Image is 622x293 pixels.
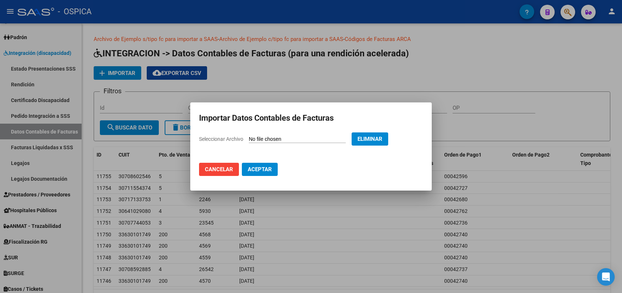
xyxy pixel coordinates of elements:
[352,132,388,146] button: Eliminar
[205,166,233,173] span: Cancelar
[199,163,239,176] button: Cancelar
[199,111,423,125] h2: Importar Datos Contables de Facturas
[199,136,243,142] span: Seleccionar Archivo
[357,136,382,142] span: Eliminar
[597,268,615,286] div: Open Intercom Messenger
[248,166,272,173] span: Aceptar
[242,163,278,176] button: Aceptar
